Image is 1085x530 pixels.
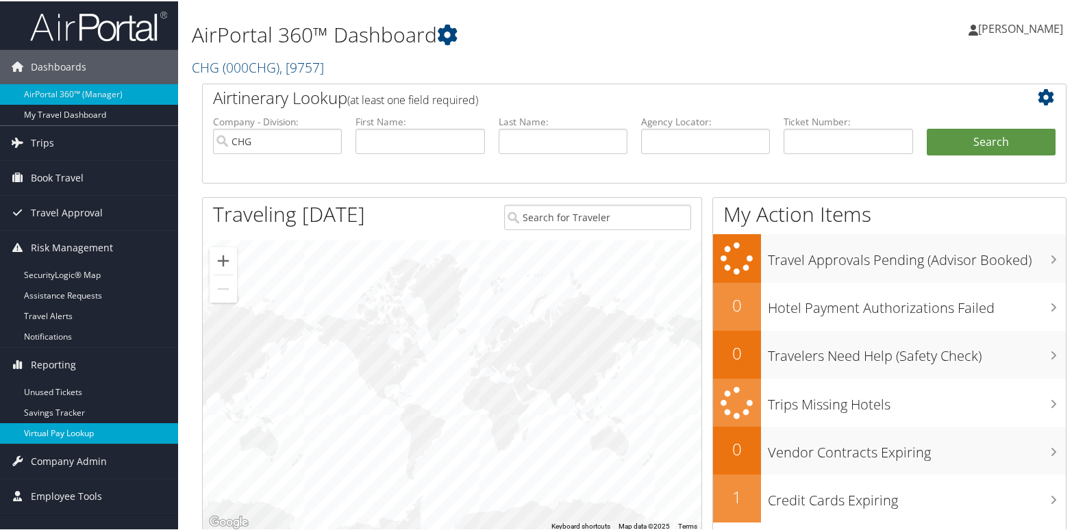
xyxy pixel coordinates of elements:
[713,473,1066,521] a: 1Credit Cards Expiring
[713,292,761,316] h2: 0
[30,9,167,41] img: airportal-logo.png
[713,425,1066,473] a: 0Vendor Contracts Expiring
[210,274,237,301] button: Zoom out
[31,443,107,477] span: Company Admin
[210,246,237,273] button: Zoom in
[31,49,86,83] span: Dashboards
[713,233,1066,281] a: Travel Approvals Pending (Advisor Booked)
[927,127,1056,155] button: Search
[619,521,670,529] span: Map data ©2025
[192,57,324,75] a: CHG
[279,57,324,75] span: , [ 9757 ]
[768,290,1066,316] h3: Hotel Payment Authorizations Failed
[31,125,54,159] span: Trips
[206,512,251,530] a: Open this area in Google Maps (opens a new window)
[192,19,782,48] h1: AirPortal 360™ Dashboard
[31,478,102,512] span: Employee Tools
[768,435,1066,461] h3: Vendor Contracts Expiring
[213,114,342,127] label: Company - Division:
[504,203,691,229] input: Search for Traveler
[768,483,1066,509] h3: Credit Cards Expiring
[551,520,610,530] button: Keyboard shortcuts
[213,199,365,227] h1: Traveling [DATE]
[768,242,1066,268] h3: Travel Approvals Pending (Advisor Booked)
[31,346,76,381] span: Reporting
[678,521,697,529] a: Terms (opens in new tab)
[713,281,1066,329] a: 0Hotel Payment Authorizations Failed
[713,436,761,459] h2: 0
[768,387,1066,413] h3: Trips Missing Hotels
[713,484,761,507] h2: 1
[713,329,1066,377] a: 0Travelers Need Help (Safety Check)
[347,91,478,106] span: (at least one field required)
[784,114,912,127] label: Ticket Number:
[768,338,1066,364] h3: Travelers Need Help (Safety Check)
[31,160,84,194] span: Book Travel
[206,512,251,530] img: Google
[713,340,761,364] h2: 0
[969,7,1077,48] a: [PERSON_NAME]
[499,114,627,127] label: Last Name:
[713,199,1066,227] h1: My Action Items
[978,20,1063,35] span: [PERSON_NAME]
[223,57,279,75] span: ( 000CHG )
[356,114,484,127] label: First Name:
[213,85,984,108] h2: Airtinerary Lookup
[31,229,113,264] span: Risk Management
[31,194,103,229] span: Travel Approval
[713,377,1066,426] a: Trips Missing Hotels
[641,114,770,127] label: Agency Locator:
